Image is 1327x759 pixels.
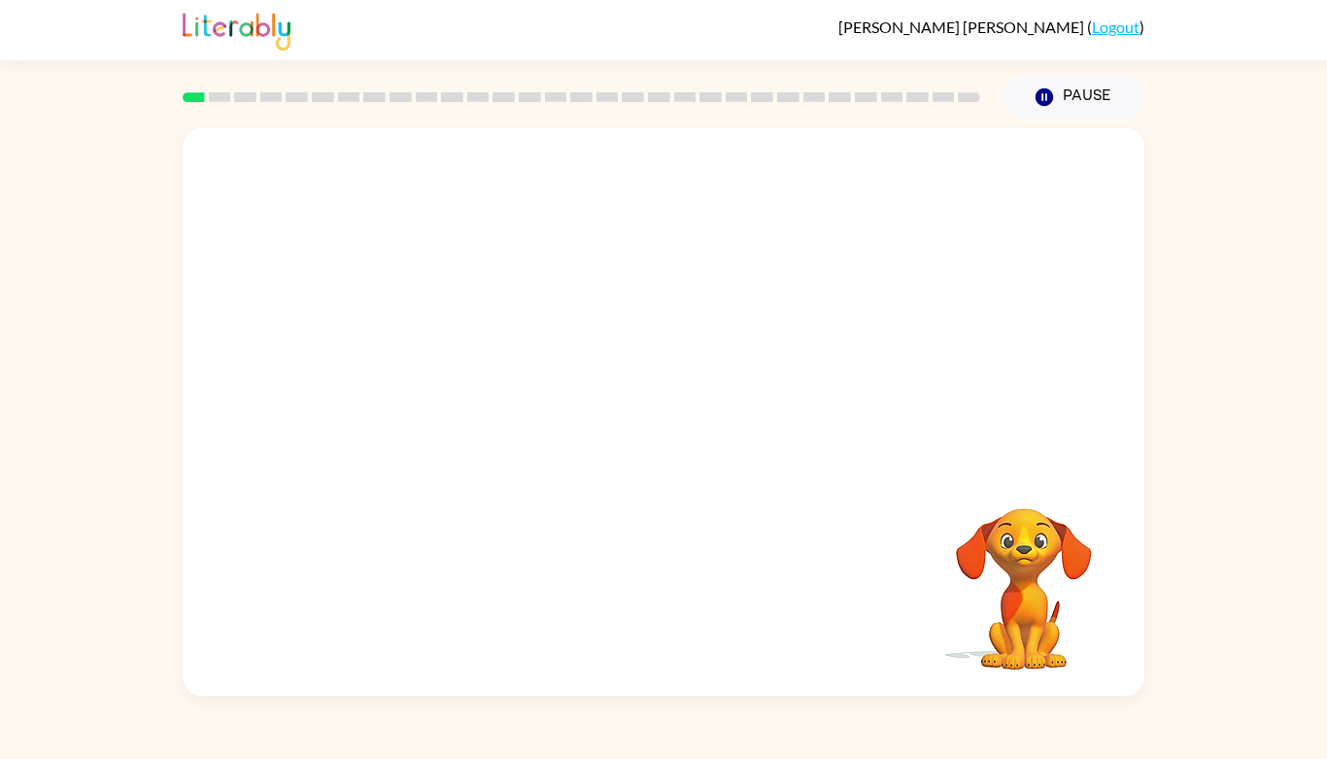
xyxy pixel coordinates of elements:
[1004,75,1144,120] button: Pause
[183,8,290,51] img: Literably
[1092,17,1140,36] a: Logout
[838,17,1144,36] div: ( )
[838,17,1087,36] span: [PERSON_NAME] [PERSON_NAME]
[927,478,1121,673] video: Your browser must support playing .mp4 files to use Literably. Please try using another browser.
